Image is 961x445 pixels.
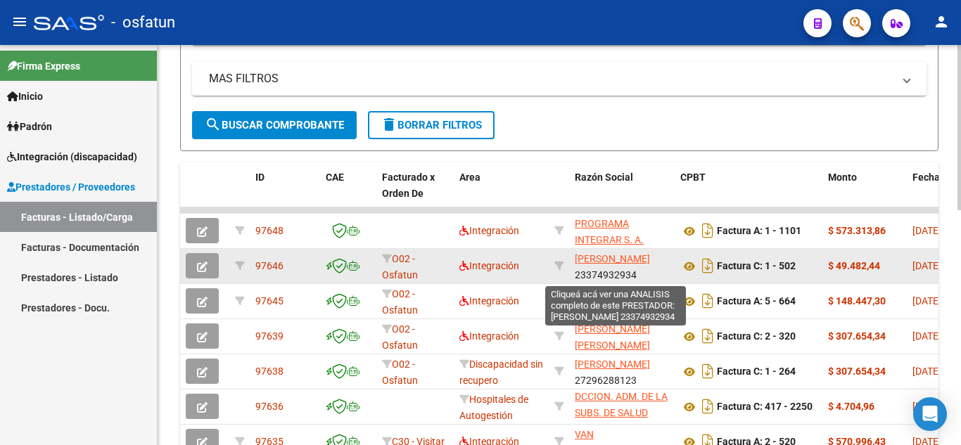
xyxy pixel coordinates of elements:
[717,296,796,307] strong: Factura A: 5 - 664
[255,295,284,307] span: 97645
[11,13,28,30] mat-icon: menu
[382,359,418,402] span: O02 - Osfatun Propio
[828,295,886,307] strong: $ 148.447,30
[575,356,669,386] div: 27296288123
[699,254,717,277] i: Descargar documento
[828,330,886,342] strong: $ 307.654,34
[575,359,650,370] span: [PERSON_NAME]
[459,394,528,421] span: Hospitales de Autogestión
[250,162,320,224] datatable-header-cell: ID
[699,219,717,242] i: Descargar documento
[699,325,717,347] i: Descargar documento
[459,359,543,386] span: Discapacidad sin recupero
[376,162,454,224] datatable-header-cell: Facturado x Orden De
[828,260,880,271] strong: $ 49.482,44
[675,162,822,224] datatable-header-cell: CPBT
[381,119,482,131] span: Borrar Filtros
[575,392,669,421] div: 30707519378
[912,401,941,412] span: [DATE]
[255,366,284,377] span: 97638
[368,111,495,139] button: Borrar Filtros
[699,290,717,312] i: Descargar documento
[699,360,717,382] i: Descargar documento
[717,331,796,342] strong: Factura C: 2 - 320
[575,391,668,434] span: DCCION. ADM. DE LA SUBS. DE SALUD PCIA. DE NEUQUEN
[7,58,80,74] span: Firma Express
[699,395,717,418] i: Descargar documento
[255,225,284,236] span: 97648
[459,295,519,307] span: Integración
[326,172,344,183] span: CAE
[255,260,284,271] span: 97646
[459,172,480,183] span: Area
[575,253,650,264] span: [PERSON_NAME]
[912,295,941,307] span: [DATE]
[822,162,907,224] datatable-header-cell: Monto
[912,225,941,236] span: [DATE]
[7,119,52,134] span: Padrón
[912,260,941,271] span: [DATE]
[459,225,519,236] span: Integración
[111,7,175,38] span: - osfatun
[382,323,418,367] span: O02 - Osfatun Propio
[912,366,941,377] span: [DATE]
[828,225,886,236] strong: $ 573.313,86
[569,162,675,224] datatable-header-cell: Razón Social
[575,172,633,183] span: Razón Social
[192,62,927,96] mat-expansion-panel-header: MAS FILTROS
[7,149,137,165] span: Integración (discapacidad)
[717,261,796,272] strong: Factura C: 1 - 502
[381,116,397,133] mat-icon: delete
[255,401,284,412] span: 97636
[828,401,874,412] strong: $ 4.704,96
[575,321,669,351] div: 27368541007
[382,253,418,297] span: O02 - Osfatun Propio
[828,366,886,377] strong: $ 307.654,34
[575,286,669,316] div: 27271677389
[205,116,222,133] mat-icon: search
[913,397,947,431] div: Open Intercom Messenger
[209,71,893,86] mat-panel-title: MAS FILTROS
[459,330,519,342] span: Integración
[575,251,669,280] div: 23374932934
[382,288,418,332] span: O02 - Osfatun Propio
[575,323,650,351] span: [PERSON_NAME] [PERSON_NAME]
[7,89,43,104] span: Inicio
[912,330,941,342] span: [DATE]
[717,401,813,413] strong: Factura C: 417 - 2250
[717,226,801,237] strong: Factura A: 1 - 1101
[933,13,950,30] mat-icon: person
[192,111,357,139] button: Buscar Comprobante
[255,330,284,342] span: 97639
[575,288,650,299] span: [PERSON_NAME]
[828,172,857,183] span: Monto
[575,218,644,245] span: PROGRAMA INTEGRAR S. A.
[320,162,376,224] datatable-header-cell: CAE
[454,162,549,224] datatable-header-cell: Area
[680,172,706,183] span: CPBT
[382,172,435,199] span: Facturado x Orden De
[575,216,669,245] div: 30715598767
[205,119,344,131] span: Buscar Comprobante
[255,172,265,183] span: ID
[717,366,796,378] strong: Factura C: 1 - 264
[7,179,135,195] span: Prestadores / Proveedores
[459,260,519,271] span: Integración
